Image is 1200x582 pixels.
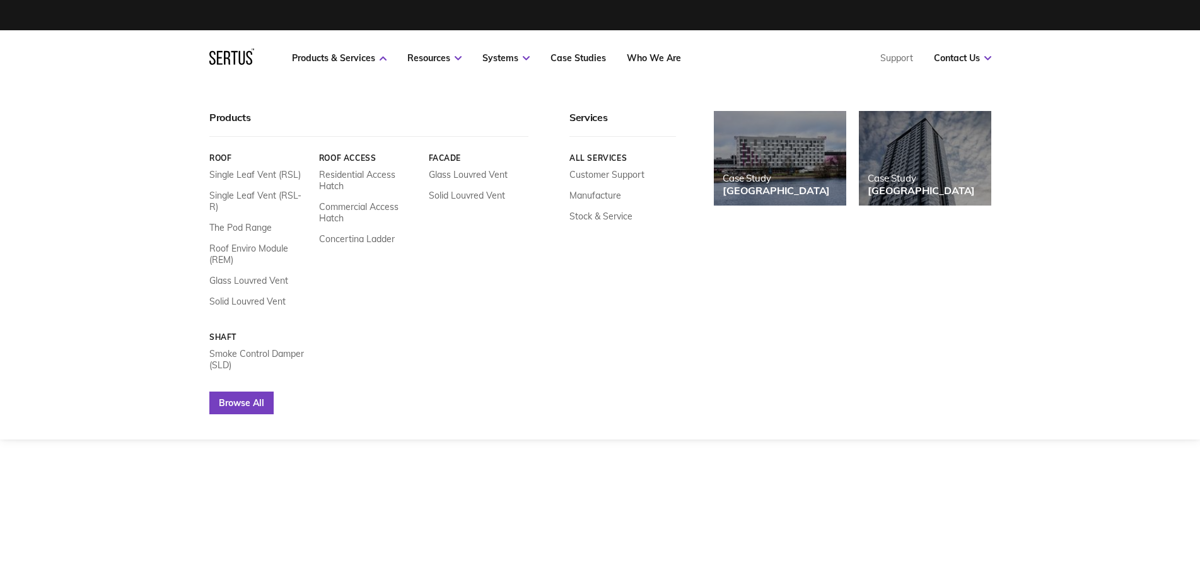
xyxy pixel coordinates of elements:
[209,392,274,414] a: Browse All
[569,169,644,180] a: Customer Support
[550,52,606,64] a: Case Studies
[209,348,310,371] a: Smoke Control Damper (SLD)
[407,52,462,64] a: Resources
[723,172,830,184] div: Case Study
[723,184,830,197] div: [GEOGRAPHIC_DATA]
[292,52,387,64] a: Products & Services
[973,436,1200,582] iframe: Chat Widget
[880,52,913,64] a: Support
[859,111,991,206] a: Case Study[GEOGRAPHIC_DATA]
[209,296,286,307] a: Solid Louvred Vent
[318,233,394,245] a: Concertina Ladder
[428,153,528,163] a: Facade
[868,184,975,197] div: [GEOGRAPHIC_DATA]
[569,111,676,137] div: Services
[482,52,530,64] a: Systems
[318,153,419,163] a: Roof Access
[209,153,310,163] a: Roof
[569,211,632,222] a: Stock & Service
[868,172,975,184] div: Case Study
[209,222,272,233] a: The Pod Range
[209,111,528,137] div: Products
[428,169,507,180] a: Glass Louvred Vent
[627,52,681,64] a: Who We Are
[569,153,676,163] a: All services
[209,332,310,342] a: Shaft
[209,169,301,180] a: Single Leaf Vent (RSL)
[714,111,846,206] a: Case Study[GEOGRAPHIC_DATA]
[209,243,310,265] a: Roof Enviro Module (REM)
[428,190,504,201] a: Solid Louvred Vent
[209,190,310,212] a: Single Leaf Vent (RSL-R)
[318,169,419,192] a: Residential Access Hatch
[569,190,621,201] a: Manufacture
[934,52,991,64] a: Contact Us
[318,201,419,224] a: Commercial Access Hatch
[209,275,288,286] a: Glass Louvred Vent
